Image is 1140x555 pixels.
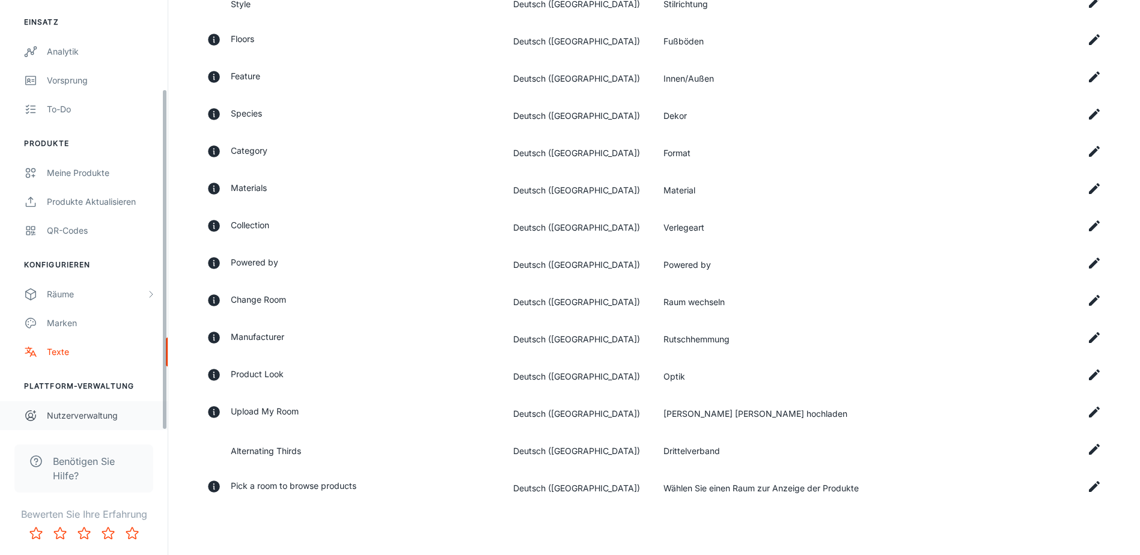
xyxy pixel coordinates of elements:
div: Analytik [47,45,156,58]
button: Rate 1 star [24,521,48,545]
svg: A label that instructs the user to select from a list of rooms (e.g., Kitchen, Living Room) in or... [207,479,221,494]
p: Change Room [231,293,286,311]
p: Floors [231,32,254,50]
td: Format [654,135,965,172]
svg: A text on the bottom right of the screen that advertises "powered by roomvo" [207,256,221,270]
p: Bewerten Sie Ihre Erfahrung [10,507,158,521]
td: Deutsch ([GEOGRAPHIC_DATA]) [504,172,654,209]
p: Pick a room to browse products [231,479,356,497]
div: QR-Codes [47,224,156,237]
svg: This is meant to be used within an application where you can select a room to view a rug in a vir... [207,293,221,308]
div: Vorsprung [47,74,156,87]
td: Deutsch ([GEOGRAPHIC_DATA]) [504,284,654,321]
svg: A button the user clicks on to select what species of wood products they would like [207,107,221,121]
p: Manufacturer [231,330,284,348]
td: Deutsch ([GEOGRAPHIC_DATA]) [504,321,654,358]
td: Deutsch ([GEOGRAPHIC_DATA]) [504,246,654,284]
div: Räume [47,288,146,301]
td: Powered by [654,246,965,284]
td: Raum wechseln [654,284,965,321]
p: Species [231,107,262,125]
td: Fußböden [654,23,965,60]
td: Rutschhemmung [654,321,965,358]
span: Benötigen Sie Hilfe? [53,454,139,483]
p: Feature [231,70,260,88]
svg: A label that refers to a grouping of products [207,219,221,233]
svg: A label indicating the company a product was made by [207,330,221,345]
td: Innen/Außen [654,60,965,97]
td: Deutsch ([GEOGRAPHIC_DATA]) [504,395,654,432]
div: Nutzerverwaltung [47,409,156,422]
p: Powered by [231,256,278,274]
td: [PERSON_NAME] [PERSON_NAME] hochladen [654,395,965,432]
td: Optik [654,358,965,395]
td: Deutsch ([GEOGRAPHIC_DATA]) [504,23,654,60]
p: Alternating Thirds [231,444,301,458]
button: Rate 3 star [72,521,96,545]
svg: A label that refers to particular characteristics of a product [207,70,221,84]
svg: Title of product look. [207,368,221,382]
div: Marken [47,317,156,330]
svg: A button the user clicks to upload their own room to test in the visualizer [207,405,221,419]
div: Meine Produkte [47,166,156,180]
p: Product Look [231,368,284,386]
button: Rate 2 star [48,521,72,545]
p: Materials [231,181,267,199]
button: Rate 5 star [120,521,144,545]
td: Dekor [654,97,965,135]
td: Deutsch ([GEOGRAPHIC_DATA]) [504,209,654,246]
td: Deutsch ([GEOGRAPHIC_DATA]) [504,97,654,135]
p: Collection [231,219,269,237]
td: Deutsch ([GEOGRAPHIC_DATA]) [504,470,654,507]
td: Deutsch ([GEOGRAPHIC_DATA]) [504,60,654,97]
svg: A label that refers to the composition of a product (e.g., porcelain, stone, wood, etc.) [207,181,221,196]
td: Deutsch ([GEOGRAPHIC_DATA]) [504,358,654,395]
svg: In the context of home furnishing products [207,32,221,47]
div: To-do [47,103,156,116]
p: Upload My Room [231,405,299,423]
div: Texte [47,345,156,359]
svg: A text button that the user clicks to open a box of filter options. The user can click as many ch... [207,144,221,159]
td: Deutsch ([GEOGRAPHIC_DATA]) [504,135,654,172]
button: Rate 4 star [96,521,120,545]
td: Wählen Sie einen Raum zur Anzeige der Produkte [654,470,965,507]
div: Produkte aktualisieren [47,195,156,208]
td: Verlegeart [654,209,965,246]
td: Drittelverband [654,432,965,470]
td: Deutsch ([GEOGRAPHIC_DATA]) [504,432,654,470]
p: Category [231,144,267,162]
td: Material [654,172,965,209]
